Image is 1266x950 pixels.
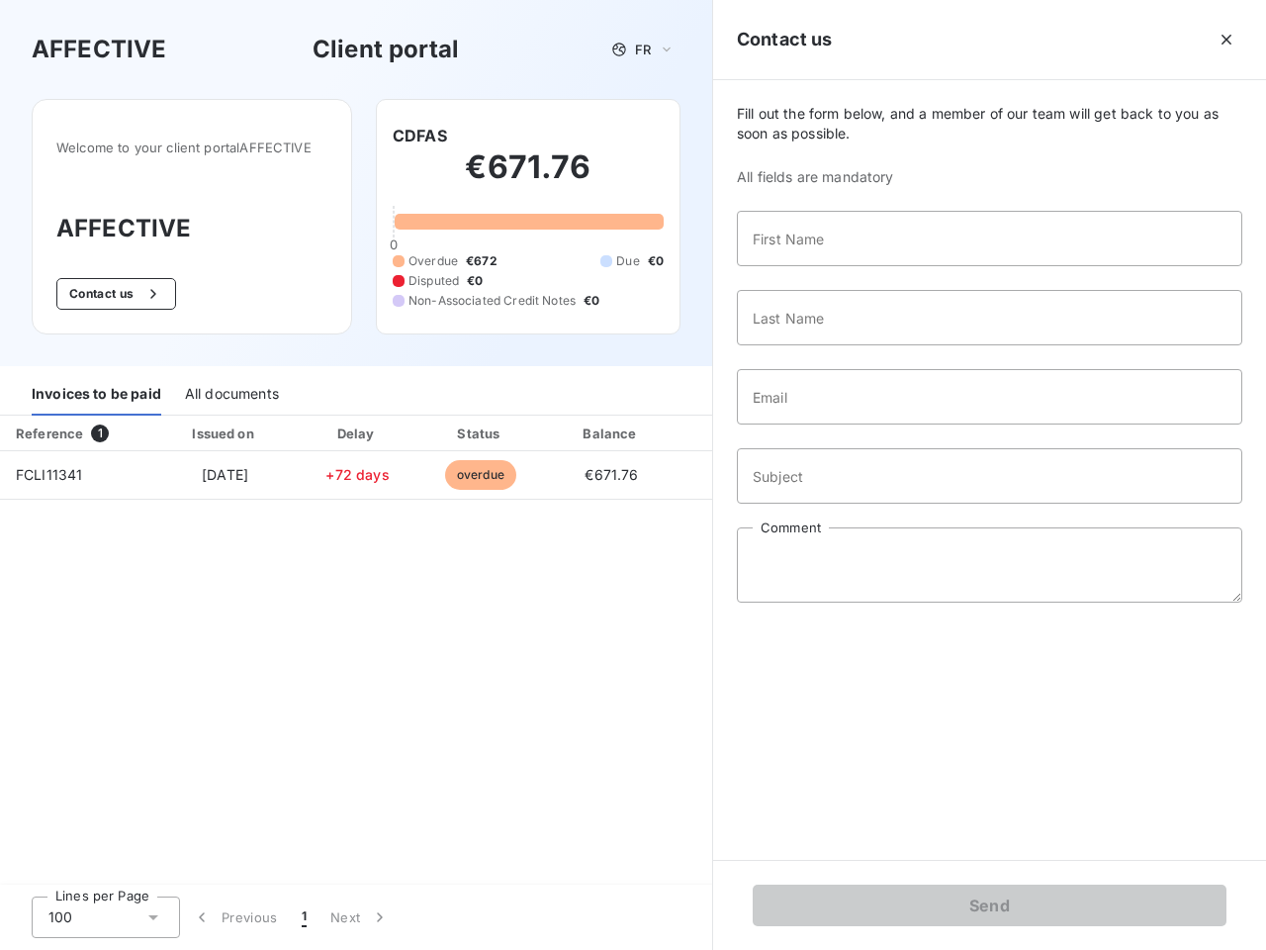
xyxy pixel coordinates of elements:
button: 1 [290,897,318,938]
div: PDF [683,424,783,443]
h3: Client portal [313,32,459,67]
button: Contact us [56,278,176,310]
h5: Contact us [737,26,833,53]
div: Issued on [156,424,293,443]
h6: CDFAS [393,124,447,147]
span: Fill out the form below, and a member of our team will get back to you as soon as possible. [737,104,1242,143]
span: Due [616,252,639,270]
div: Delay [302,424,414,443]
span: €672 [466,252,497,270]
span: All fields are mandatory [737,167,1242,187]
h3: AFFECTIVE [56,211,327,246]
div: All documents [185,374,279,416]
span: FR [635,42,651,57]
span: overdue [445,460,516,490]
span: [DATE] [202,466,248,483]
span: €671.76 [585,466,638,483]
span: 1 [91,425,109,442]
div: Invoices to be paid [32,374,161,416]
span: Welcome to your client portal AFFECTIVE [56,140,327,155]
span: 1 [302,907,307,927]
div: Status [421,424,539,443]
span: €0 [467,272,483,290]
span: Disputed [408,272,459,290]
span: 0 [390,237,398,252]
button: Send [753,885,1226,926]
h3: AFFECTIVE [32,32,166,67]
input: placeholder [737,290,1242,345]
input: placeholder [737,369,1242,425]
h2: €671.76 [393,147,664,207]
span: FCLI11341 [16,466,82,483]
input: placeholder [737,448,1242,504]
button: Previous [180,897,290,938]
div: Balance [547,424,676,443]
span: €0 [648,252,664,270]
span: 100 [48,907,72,927]
span: Non-Associated Credit Notes [408,292,576,310]
button: Next [318,897,402,938]
input: placeholder [737,211,1242,266]
span: €0 [584,292,599,310]
span: Overdue [408,252,458,270]
span: +72 days [325,466,389,483]
div: Reference [16,426,83,441]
